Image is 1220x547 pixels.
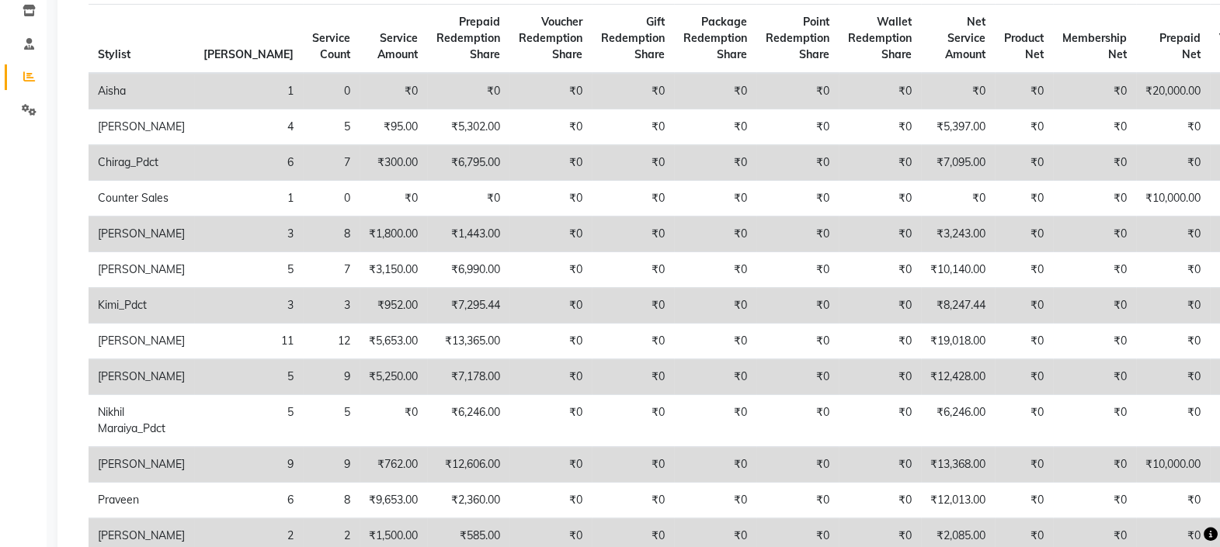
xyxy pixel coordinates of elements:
[995,252,1053,288] td: ₹0
[427,324,509,359] td: ₹13,365.00
[592,288,674,324] td: ₹0
[1053,395,1136,447] td: ₹0
[427,447,509,483] td: ₹12,606.00
[303,447,360,483] td: 9
[427,145,509,181] td: ₹6,795.00
[98,47,130,61] span: Stylist
[995,447,1053,483] td: ₹0
[312,31,350,61] span: Service Count
[756,216,839,252] td: ₹0
[839,109,921,145] td: ₹0
[592,109,674,145] td: ₹0
[303,252,360,288] td: 7
[995,145,1053,181] td: ₹0
[839,359,921,395] td: ₹0
[995,288,1053,324] td: ₹0
[921,73,995,109] td: ₹0
[303,73,360,109] td: 0
[509,145,592,181] td: ₹0
[303,145,360,181] td: 7
[303,324,360,359] td: 12
[509,359,592,395] td: ₹0
[756,109,839,145] td: ₹0
[509,73,592,109] td: ₹0
[921,216,995,252] td: ₹3,243.00
[1053,288,1136,324] td: ₹0
[674,252,756,288] td: ₹0
[756,483,839,518] td: ₹0
[1004,31,1044,61] span: Product Net
[377,31,418,61] span: Service Amount
[674,395,756,447] td: ₹0
[1136,73,1210,109] td: ₹20,000.00
[995,483,1053,518] td: ₹0
[848,15,912,61] span: Wallet Redemption Share
[839,324,921,359] td: ₹0
[756,324,839,359] td: ₹0
[89,359,194,395] td: [PERSON_NAME]
[89,395,194,447] td: Nikhil Maraiya_Pdct
[194,252,303,288] td: 5
[945,15,985,61] span: Net Service Amount
[89,216,194,252] td: [PERSON_NAME]
[427,216,509,252] td: ₹1,443.00
[360,252,427,288] td: ₹3,150.00
[756,447,839,483] td: ₹0
[756,252,839,288] td: ₹0
[427,73,509,109] td: ₹0
[194,288,303,324] td: 3
[436,15,500,61] span: Prepaid Redemption Share
[194,145,303,181] td: 6
[303,483,360,518] td: 8
[592,145,674,181] td: ₹0
[509,109,592,145] td: ₹0
[921,483,995,518] td: ₹12,013.00
[674,109,756,145] td: ₹0
[766,15,829,61] span: Point Redemption Share
[921,181,995,216] td: ₹0
[1053,73,1136,109] td: ₹0
[995,324,1053,359] td: ₹0
[1136,359,1210,395] td: ₹0
[1136,288,1210,324] td: ₹0
[674,145,756,181] td: ₹0
[1136,324,1210,359] td: ₹0
[1053,359,1136,395] td: ₹0
[592,181,674,216] td: ₹0
[360,395,427,447] td: ₹0
[921,359,995,395] td: ₹12,428.00
[592,483,674,518] td: ₹0
[509,252,592,288] td: ₹0
[674,73,756,109] td: ₹0
[509,324,592,359] td: ₹0
[995,109,1053,145] td: ₹0
[1136,145,1210,181] td: ₹0
[756,288,839,324] td: ₹0
[756,145,839,181] td: ₹0
[427,359,509,395] td: ₹7,178.00
[89,483,194,518] td: Praveen
[194,216,303,252] td: 3
[592,252,674,288] td: ₹0
[592,359,674,395] td: ₹0
[89,181,194,216] td: Counter Sales
[674,447,756,483] td: ₹0
[592,447,674,483] td: ₹0
[89,447,194,483] td: [PERSON_NAME]
[360,324,427,359] td: ₹5,653.00
[592,216,674,252] td: ₹0
[509,216,592,252] td: ₹0
[921,447,995,483] td: ₹13,368.00
[1053,252,1136,288] td: ₹0
[921,252,995,288] td: ₹10,140.00
[360,109,427,145] td: ₹95.00
[1053,216,1136,252] td: ₹0
[303,181,360,216] td: 0
[839,288,921,324] td: ₹0
[427,181,509,216] td: ₹0
[839,145,921,181] td: ₹0
[427,109,509,145] td: ₹5,302.00
[194,181,303,216] td: 1
[194,359,303,395] td: 5
[89,73,194,109] td: Aisha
